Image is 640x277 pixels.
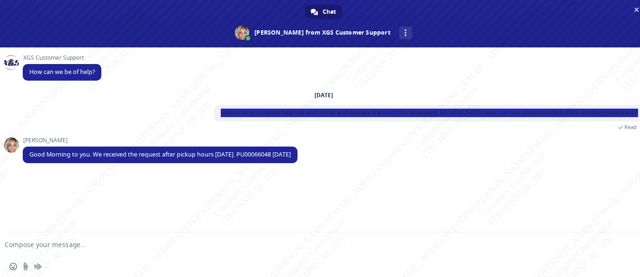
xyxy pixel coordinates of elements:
[221,109,637,117] span: Hello! Can you please help me with PRO# and delivery status of this shipment, BG1014129825? Also,...
[5,240,612,249] textarea: Compose your message...
[399,27,412,39] div: More channels
[34,263,42,270] span: Audio message
[315,92,333,98] div: [DATE]
[23,55,101,61] span: XGS Customer Support
[305,5,343,19] div: Chat
[22,263,29,270] span: Send a file
[9,263,17,270] span: Insert an emoji
[323,5,336,19] span: Chat
[624,124,637,130] span: Read
[29,68,95,76] span: How can we be of help?
[29,150,291,158] span: Good Morning to you. We received the request after pickup hours [DATE]. PU00066048 [DATE]
[23,137,297,144] span: [PERSON_NAME]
